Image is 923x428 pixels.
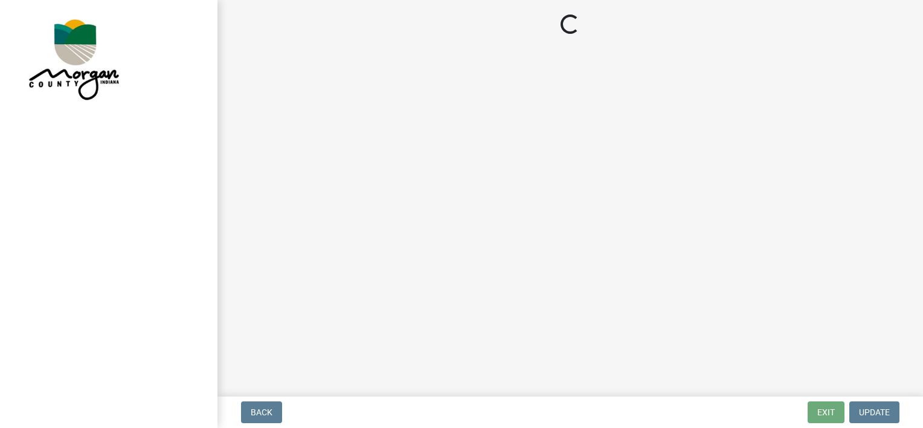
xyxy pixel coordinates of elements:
span: Back [251,407,272,417]
button: Back [241,401,282,423]
button: Exit [808,401,844,423]
img: Morgan County, Indiana [24,13,121,103]
span: Update [859,407,890,417]
button: Update [849,401,899,423]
